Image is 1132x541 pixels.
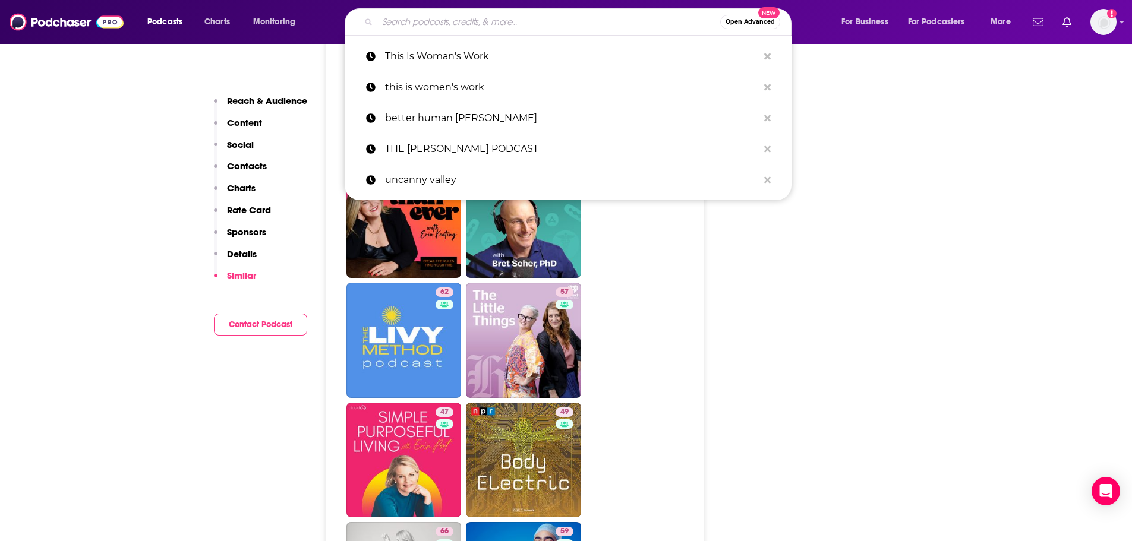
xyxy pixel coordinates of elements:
p: Charts [227,182,256,194]
a: Charts [197,12,237,31]
p: Reach & Audience [227,95,307,106]
button: Similar [214,270,256,292]
span: For Podcasters [908,14,965,30]
a: uncanny valley [345,164,792,195]
button: Open AdvancedNew [720,15,780,29]
div: Search podcasts, credits, & more... [356,8,803,36]
img: User Profile [1090,9,1117,35]
a: THE [PERSON_NAME] PODCAST [345,134,792,164]
p: Social [227,139,254,150]
button: Sponsors [214,226,266,248]
a: 62 [436,287,453,297]
input: Search podcasts, credits, & more... [377,12,720,31]
p: THE STEPHEN WOLFRAM PODCAST [385,134,758,164]
span: New [758,7,780,18]
a: 57 [556,287,573,297]
a: 57 [466,283,581,398]
a: 62 [346,283,462,398]
span: Open Advanced [726,19,775,25]
button: Reach & Audience [214,95,307,117]
span: Podcasts [147,14,182,30]
p: better human ted [385,103,758,134]
button: Details [214,248,257,270]
button: Show profile menu [1090,9,1117,35]
a: This Is Woman's Work [345,41,792,72]
a: 66 [436,527,453,536]
a: this is women's work [345,72,792,103]
p: This Is Woman's Work [385,41,758,72]
p: this is women's work [385,72,758,103]
span: 47 [440,406,449,418]
p: Content [227,117,262,128]
span: 62 [440,286,449,298]
span: Monitoring [253,14,295,30]
button: open menu [139,12,198,31]
p: Contacts [227,160,267,172]
a: 47 [346,403,462,518]
button: Social [214,139,254,161]
img: Podchaser - Follow, Share and Rate Podcasts [10,11,124,33]
span: 49 [560,406,569,418]
a: 59 [556,527,573,536]
div: Open Intercom Messenger [1092,477,1120,505]
p: Sponsors [227,226,266,238]
svg: Add a profile image [1107,9,1117,18]
a: better human [PERSON_NAME] [345,103,792,134]
span: 57 [560,286,569,298]
button: open menu [900,12,982,31]
button: open menu [982,12,1026,31]
button: Content [214,117,262,139]
button: Rate Card [214,204,271,226]
button: open menu [245,12,311,31]
p: uncanny valley [385,164,758,195]
button: Contacts [214,160,267,182]
button: open menu [833,12,903,31]
a: 49 [466,403,581,518]
span: More [991,14,1011,30]
span: 66 [440,526,449,537]
span: Logged in as RiverheadPublicity [1090,9,1117,35]
a: Show notifications dropdown [1028,12,1048,32]
a: 58 [466,163,581,279]
a: Show notifications dropdown [1058,12,1076,32]
p: Details [227,248,257,260]
span: Charts [204,14,230,30]
span: 59 [560,526,569,537]
p: Similar [227,270,256,281]
button: Contact Podcast [214,314,307,336]
p: Rate Card [227,204,271,216]
button: Charts [214,182,256,204]
span: For Business [841,14,888,30]
a: 47 [436,407,453,417]
a: 49 [556,407,573,417]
